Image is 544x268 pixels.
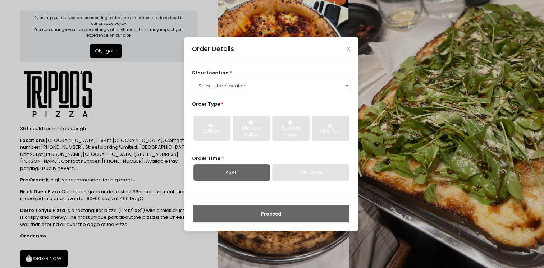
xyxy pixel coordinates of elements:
button: Close [347,47,350,51]
button: Curbside Pickup [272,116,309,141]
div: Meal Plan [317,128,344,135]
button: Meal Plan [312,116,349,141]
div: Delivery [198,128,225,135]
div: Click and Collect [238,125,265,138]
button: Proceed [193,205,349,223]
span: Order Time [192,155,220,162]
span: Order Type [192,101,220,107]
button: Delivery [193,116,230,141]
span: store location [192,69,229,76]
button: Click and Collect [233,116,270,141]
div: Order Details [192,44,234,54]
div: Curbside Pickup [277,125,304,138]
